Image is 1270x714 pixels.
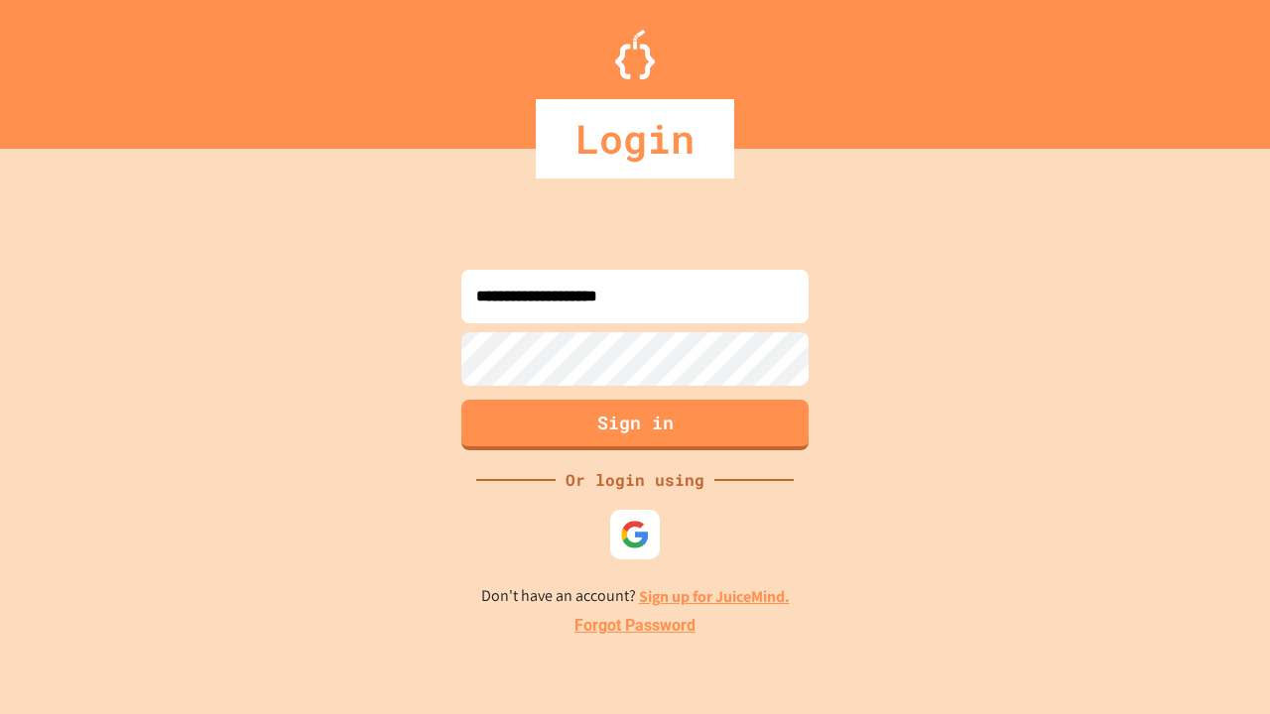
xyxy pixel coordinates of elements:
a: Forgot Password [574,614,696,638]
img: google-icon.svg [620,520,650,549]
iframe: chat widget [1187,635,1250,694]
div: Login [536,99,734,178]
p: Don't have an account? [481,584,790,609]
div: Or login using [556,468,714,492]
iframe: chat widget [1105,548,1250,633]
a: Sign up for JuiceMind. [639,586,790,607]
button: Sign in [461,400,809,450]
img: Logo.svg [615,30,655,79]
